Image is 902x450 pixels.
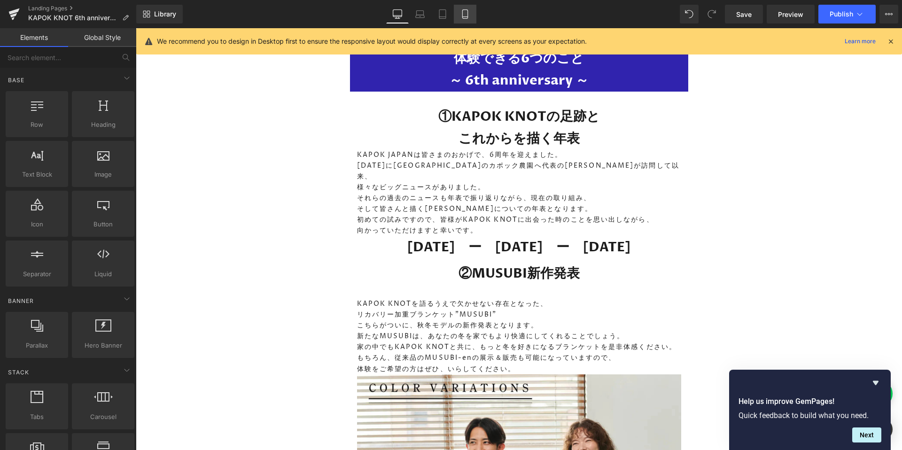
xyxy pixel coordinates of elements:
[221,208,545,230] h1: [DATE] ー [DATE] ー [DATE]
[136,5,183,23] a: New Library
[680,5,699,23] button: Undo
[739,411,881,420] p: Quick feedback to build what you need.
[221,313,545,324] p: 家の中でもKAPOK KNOTと共に、もっと冬を好きになるブランケットを是非体感ください。
[454,5,476,23] a: Mobile
[68,28,136,47] a: Global Style
[870,377,881,388] button: Hide survey
[157,36,587,47] p: We recommend you to design in Desktop first to ensure the responsive layout would display correct...
[221,186,545,197] p: 初めての試みですので、皆様がKAPOK KNOTに出会った時のことを思い出しながら、
[431,5,454,23] a: Tablet
[736,9,752,19] span: Save
[841,36,879,47] a: Learn more
[221,154,545,164] p: 様々なビッグニュースがありました。
[313,43,453,61] strong: ～ 6th anniversary ～
[852,427,881,442] button: Next question
[830,10,853,18] span: Publish
[221,324,545,346] p: もちろん、従来品のMUSUBI-enの展示＆販売も可能になっていますので、 体験をご希望の方はぜひ、いらしてください。
[778,9,803,19] span: Preview
[318,21,448,39] strong: 体験できる6つのこと
[221,121,545,132] p: KAPOK JAPANは皆さまのおかげで、6周年を迎えました。
[75,170,132,179] span: Image
[221,175,545,186] p: そして皆さんと描く[PERSON_NAME]についての年表となります。
[221,281,545,292] p: リカバリー加重ブランケット”MUSUBI”
[8,120,65,130] span: Row
[7,76,25,85] span: Base
[221,197,545,208] p: 向かっていただけますと幸いです。
[767,5,815,23] a: Preview
[221,292,545,303] p: こちらがついに、秋冬モデルの新作発表となります。
[8,412,65,422] span: Tabs
[75,219,132,229] span: Button
[75,341,132,350] span: Hero Banner
[221,303,545,313] p: 新たなMUSUBIは、あなたの冬を家でもより快適にしてくれることでしょう。
[879,5,898,23] button: More
[409,5,431,23] a: Laptop
[221,132,545,154] p: [DATE]に[GEOGRAPHIC_DATA]のカポック農園へ代表の[PERSON_NAME]が訪問して以来、
[702,5,721,23] button: Redo
[75,120,132,130] span: Heading
[75,269,132,279] span: Liquid
[7,368,30,377] span: Stack
[221,164,545,175] p: それらの過去のニュースも年表で振り返りながら、現在の取り組み、
[28,14,118,22] span: KAPOK KNOT 6th anniversary
[386,5,409,23] a: Desktop
[739,377,881,442] div: Help us improve GemPages!
[75,412,132,422] span: Carousel
[221,78,545,121] h1: ①KAPOK KNOTの足跡と これからを描く年表
[818,5,876,23] button: Publish
[8,269,65,279] span: Separator
[221,270,545,281] p: KAPOK KNOTを語るうえで欠かせない存在となった、
[8,170,65,179] span: Text Block
[214,234,552,256] h1: ②MUSUBI新作発表
[8,219,65,229] span: Icon
[28,5,136,12] a: Landing Pages
[739,396,881,407] h2: Help us improve GemPages!
[8,341,65,350] span: Parallax
[7,296,35,305] span: Banner
[154,10,176,18] span: Library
